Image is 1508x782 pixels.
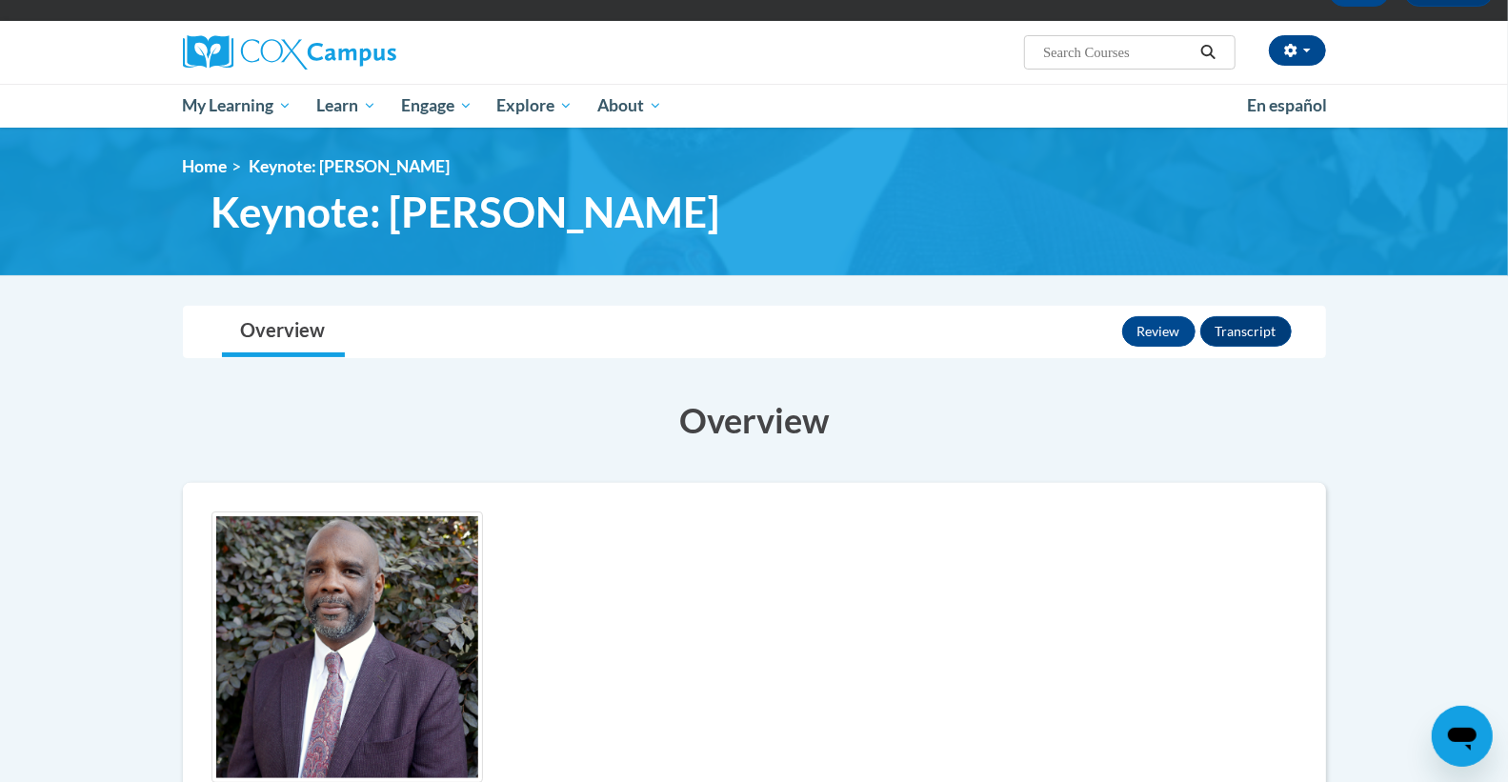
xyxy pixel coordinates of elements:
[1122,316,1196,347] button: Review
[183,35,396,70] img: Cox Campus
[1194,41,1222,64] button: Search
[585,84,674,128] a: About
[389,84,485,128] a: Engage
[183,396,1326,444] h3: Overview
[183,156,228,176] a: Home
[401,94,473,117] span: Engage
[182,94,292,117] span: My Learning
[316,94,376,117] span: Learn
[304,84,389,128] a: Learn
[496,94,573,117] span: Explore
[1248,95,1328,115] span: En español
[211,187,720,237] span: Keynote: [PERSON_NAME]
[1269,35,1326,66] button: Account Settings
[1041,41,1194,64] input: Search Courses
[484,84,585,128] a: Explore
[250,156,451,176] span: Keynote: [PERSON_NAME]
[1236,86,1340,126] a: En español
[1432,706,1493,767] iframe: Button to launch messaging window
[597,94,662,117] span: About
[183,35,545,70] a: Cox Campus
[1200,316,1292,347] button: Transcript
[154,84,1355,128] div: Main menu
[171,84,305,128] a: My Learning
[222,307,345,357] a: Overview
